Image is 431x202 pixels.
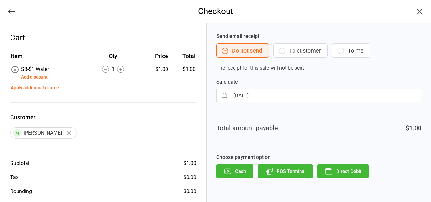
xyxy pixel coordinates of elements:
div: [PERSON_NAME] [10,127,77,139]
div: $0.00 [183,188,196,195]
label: Choose payment option [216,153,421,161]
div: Cart [10,32,196,43]
div: 1 [85,65,141,73]
div: The receipt for this sale will not be sent [216,33,421,72]
button: To customer [273,43,328,58]
div: $1.00 [405,123,421,133]
button: Apply additional charge [11,85,59,91]
div: $1.00 [183,160,196,167]
th: Total [171,52,196,65]
button: Direct Debit [317,164,369,178]
span: SB-$1 Water [21,66,49,72]
button: Add discount [21,74,48,80]
div: Total amount payable [216,123,278,133]
td: $1.00 [171,65,196,81]
button: POS Terminal [258,164,313,178]
label: Customer [10,113,196,122]
div: $0.00 [183,174,196,181]
div: Tax [10,174,19,181]
div: Price [141,52,168,60]
th: Qty [85,52,141,65]
button: To me [332,43,370,58]
button: Do not send [216,43,269,58]
div: $1.00 [141,65,168,73]
label: Sale date [216,78,421,86]
button: Cash [216,164,253,178]
th: Item [11,52,85,65]
div: Subtotal [10,160,29,167]
div: Rounding [10,188,32,195]
label: Send email receipt [216,33,421,40]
